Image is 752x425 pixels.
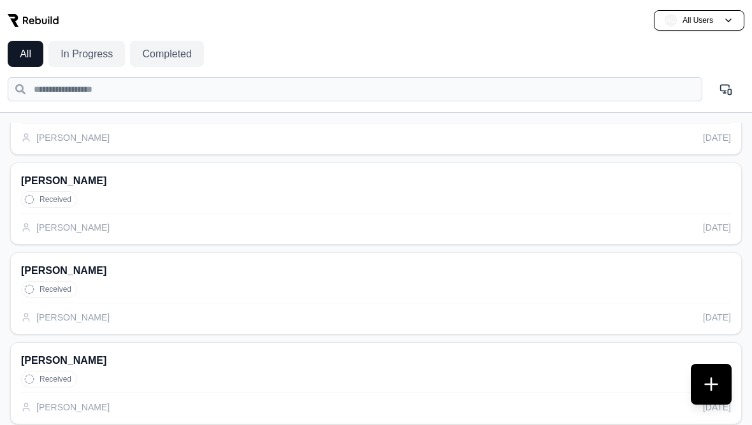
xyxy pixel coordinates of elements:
[21,263,731,278] h2: [PERSON_NAME]
[703,221,731,234] div: [DATE]
[8,41,43,67] button: All
[21,311,110,324] div: [PERSON_NAME]
[130,41,204,67] button: Completed
[40,194,71,205] p: Received
[665,14,677,27] span: AU
[683,15,713,25] p: All Users
[703,311,731,324] div: [DATE]
[703,401,731,414] div: [DATE]
[40,284,71,294] p: Received
[8,14,59,27] img: Rebuild
[654,10,744,31] button: AUAll Users
[703,131,731,144] div: [DATE]
[21,221,110,234] div: [PERSON_NAME]
[40,374,71,384] p: Received
[21,131,110,144] div: [PERSON_NAME]
[21,353,731,368] h2: [PERSON_NAME]
[21,401,110,414] div: [PERSON_NAME]
[48,41,125,67] button: In Progress
[21,173,731,189] h2: [PERSON_NAME]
